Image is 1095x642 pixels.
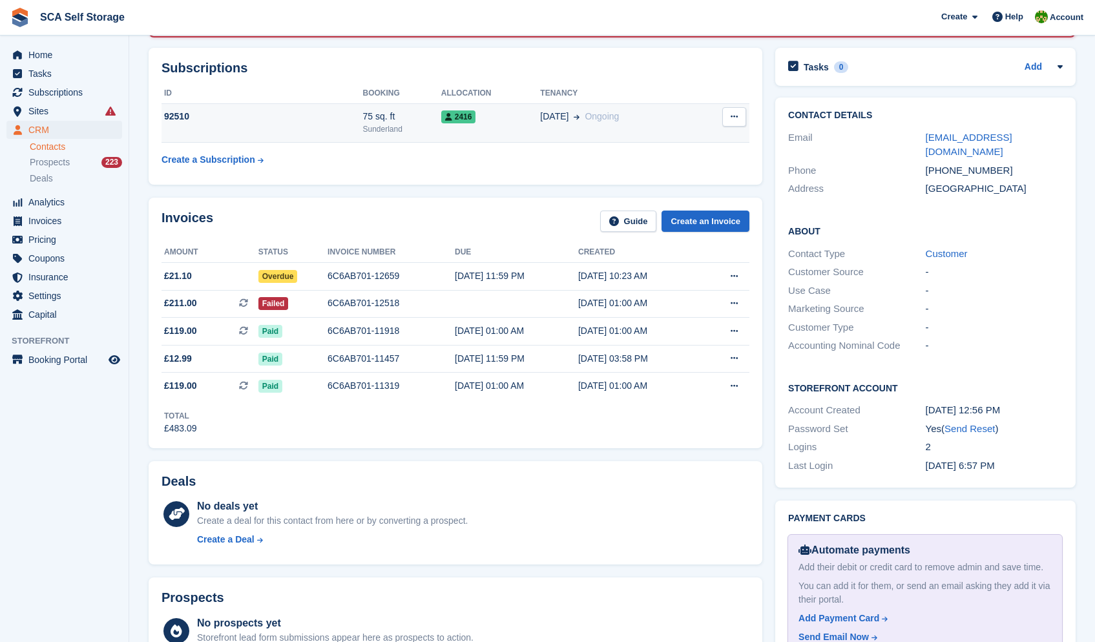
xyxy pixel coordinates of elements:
h2: Contact Details [788,110,1063,121]
a: menu [6,305,122,324]
span: Pricing [28,231,106,249]
span: Help [1005,10,1023,23]
div: - [926,265,1063,280]
div: [DATE] 01:00 AM [455,379,578,393]
div: Add Payment Card [798,612,879,625]
h2: Deals [162,474,196,489]
span: Tasks [28,65,106,83]
span: [DATE] [540,110,568,123]
div: 6C6AB701-11918 [328,324,455,338]
span: Failed [258,297,289,310]
th: Invoice number [328,242,455,263]
span: £119.00 [164,324,197,338]
a: menu [6,268,122,286]
h2: Payment cards [788,513,1063,524]
div: - [926,338,1063,353]
span: 2416 [441,110,476,123]
div: [DATE] 01:00 AM [578,296,702,310]
h2: Subscriptions [162,61,749,76]
a: menu [6,102,122,120]
div: Contact Type [788,247,926,262]
div: Accounting Nominal Code [788,338,926,353]
a: Prospects 223 [30,156,122,169]
div: 75 sq. ft [362,110,441,123]
a: menu [6,83,122,101]
div: Marketing Source [788,302,926,316]
div: Last Login [788,459,926,473]
div: 92510 [162,110,362,123]
div: Create a Subscription [162,153,255,167]
h2: About [788,224,1063,237]
a: Guide [600,211,657,232]
div: Address [788,181,926,196]
div: Customer Type [788,320,926,335]
a: Add [1025,60,1042,75]
span: Subscriptions [28,83,106,101]
time: 2025-06-28 17:57:04 UTC [926,460,995,471]
span: Home [28,46,106,64]
a: [EMAIL_ADDRESS][DOMAIN_NAME] [926,132,1012,158]
span: Settings [28,287,106,305]
a: Create a Subscription [162,148,264,172]
a: SCA Self Storage [35,6,130,28]
span: Create [941,10,967,23]
div: [DATE] 11:59 PM [455,352,578,366]
h2: Invoices [162,211,213,232]
a: Contacts [30,141,122,153]
div: Total [164,410,197,422]
span: Invoices [28,212,106,230]
th: Tenancy [540,83,696,104]
span: Capital [28,305,106,324]
div: Automate payments [798,543,1052,558]
span: Overdue [258,270,298,283]
span: Analytics [28,193,106,211]
h2: Storefront Account [788,381,1063,394]
img: Sam Chapman [1035,10,1048,23]
div: [DATE] 10:23 AM [578,269,702,283]
div: - [926,284,1063,298]
div: Create a deal for this contact from here or by converting a prospect. [197,514,468,528]
th: Amount [162,242,258,263]
div: [DATE] 01:00 AM [578,324,702,338]
span: £119.00 [164,379,197,393]
img: stora-icon-8386f47178a22dfd0bd8f6a31ec36ba5ce8667c1dd55bd0f319d3a0aa187defe.svg [10,8,30,27]
a: menu [6,287,122,305]
div: Add their debit or credit card to remove admin and save time. [798,561,1052,574]
span: Paid [258,380,282,393]
a: Create an Invoice [662,211,749,232]
div: 6C6AB701-11457 [328,352,455,366]
div: 6C6AB701-12518 [328,296,455,310]
a: Add Payment Card [798,612,1047,625]
th: Due [455,242,578,263]
div: 6C6AB701-12659 [328,269,455,283]
th: Allocation [441,83,541,104]
div: Create a Deal [197,533,255,546]
a: menu [6,121,122,139]
span: Storefront [12,335,129,347]
a: menu [6,212,122,230]
th: Created [578,242,702,263]
span: CRM [28,121,106,139]
a: menu [6,46,122,64]
div: £483.09 [164,422,197,435]
span: £211.00 [164,296,197,310]
div: [DATE] 12:56 PM [926,403,1063,418]
div: [DATE] 03:58 PM [578,352,702,366]
a: Preview store [107,352,122,368]
div: No prospects yet [197,616,474,631]
a: menu [6,351,122,369]
h2: Prospects [162,590,224,605]
span: £12.99 [164,352,192,366]
div: Yes [926,422,1063,437]
div: [GEOGRAPHIC_DATA] [926,181,1063,196]
th: Booking [362,83,441,104]
span: Coupons [28,249,106,267]
a: Customer [926,248,968,259]
div: [DATE] 01:00 AM [578,379,702,393]
div: 223 [101,157,122,168]
div: Sunderland [362,123,441,135]
span: Sites [28,102,106,120]
div: No deals yet [197,499,468,514]
i: Smart entry sync failures have occurred [105,106,116,116]
span: Prospects [30,156,70,169]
